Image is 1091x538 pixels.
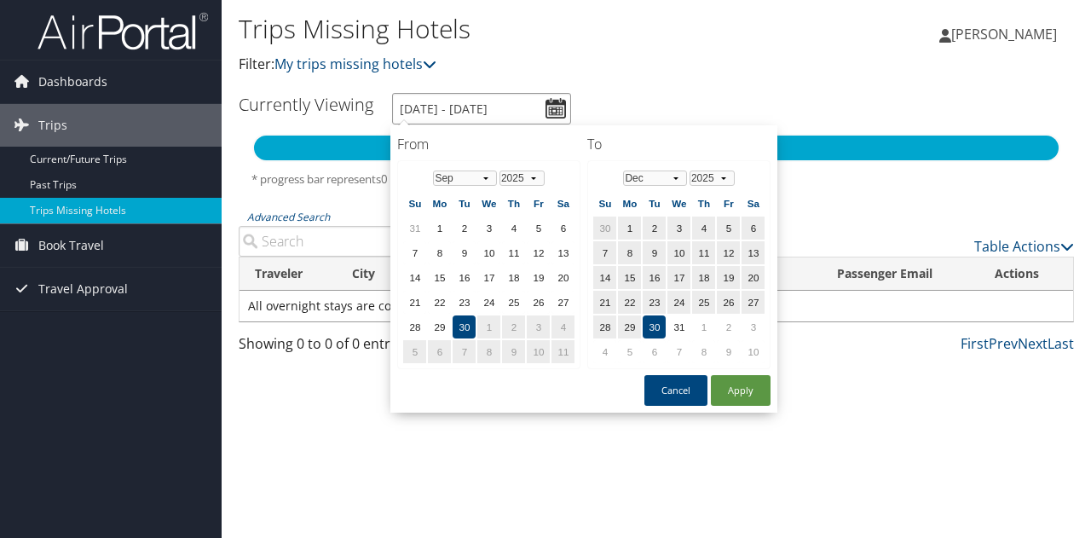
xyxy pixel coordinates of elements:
[667,192,690,215] th: We
[337,257,403,291] th: City: activate to sort column ascending
[643,192,666,215] th: Tu
[644,375,707,406] button: Cancel
[477,291,500,314] td: 24
[428,217,451,240] td: 1
[593,217,616,240] td: 30
[692,266,715,289] td: 18
[527,241,550,264] td: 12
[742,340,765,363] td: 10
[397,135,580,153] h4: From
[643,340,666,363] td: 6
[477,340,500,363] td: 8
[392,93,571,124] input: [DATE] - [DATE]
[667,241,690,264] td: 10
[742,217,765,240] td: 6
[274,55,436,73] a: My trips missing hotels
[38,61,107,103] span: Dashboards
[38,11,208,51] img: airportal-logo.png
[618,217,641,240] td: 1
[717,192,740,215] th: Fr
[587,135,771,153] h4: To
[717,241,740,264] td: 12
[551,217,574,240] td: 6
[717,266,740,289] td: 19
[667,266,690,289] td: 17
[643,241,666,264] td: 9
[453,340,476,363] td: 7
[551,291,574,314] td: 27
[502,291,525,314] td: 25
[593,266,616,289] td: 14
[428,192,451,215] th: Mo
[974,237,1074,256] a: Table Actions
[477,315,500,338] td: 1
[453,241,476,264] td: 9
[717,315,740,338] td: 2
[527,192,550,215] th: Fr
[381,171,430,187] span: 0 out of 0
[403,241,426,264] td: 7
[239,54,795,76] p: Filter:
[239,11,795,47] h1: Trips Missing Hotels
[477,266,500,289] td: 17
[593,241,616,264] td: 7
[643,291,666,314] td: 23
[403,340,426,363] td: 5
[593,291,616,314] td: 21
[38,268,128,310] span: Travel Approval
[717,291,740,314] td: 26
[692,291,715,314] td: 25
[551,266,574,289] td: 20
[593,340,616,363] td: 4
[979,257,1073,291] th: Actions
[618,241,641,264] td: 8
[428,340,451,363] td: 6
[247,210,330,224] a: Advanced Search
[502,241,525,264] td: 11
[1018,334,1048,353] a: Next
[453,217,476,240] td: 2
[502,192,525,215] th: Th
[667,340,690,363] td: 7
[618,340,641,363] td: 5
[989,334,1018,353] a: Prev
[403,266,426,289] td: 14
[502,315,525,338] td: 2
[38,104,67,147] span: Trips
[951,25,1057,43] span: [PERSON_NAME]
[477,192,500,215] th: We
[742,192,765,215] th: Sa
[527,315,550,338] td: 3
[453,315,476,338] td: 30
[240,257,337,291] th: Traveler: activate to sort column ascending
[527,266,550,289] td: 19
[239,333,429,362] div: Showing 0 to 0 of 0 entries
[643,315,666,338] td: 30
[742,266,765,289] td: 20
[428,241,451,264] td: 8
[692,315,715,338] td: 1
[692,192,715,215] th: Th
[239,93,373,116] h3: Currently Viewing
[822,257,979,291] th: Passenger Email: activate to sort column ascending
[618,291,641,314] td: 22
[502,217,525,240] td: 4
[593,192,616,215] th: Su
[551,241,574,264] td: 13
[618,192,641,215] th: Mo
[428,266,451,289] td: 15
[403,217,426,240] td: 31
[717,340,740,363] td: 9
[939,9,1074,60] a: [PERSON_NAME]
[453,192,476,215] th: Tu
[643,266,666,289] td: 16
[527,217,550,240] td: 5
[453,266,476,289] td: 16
[527,291,550,314] td: 26
[403,192,426,215] th: Su
[551,340,574,363] td: 11
[742,291,765,314] td: 27
[551,315,574,338] td: 4
[551,192,574,215] th: Sa
[618,266,641,289] td: 15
